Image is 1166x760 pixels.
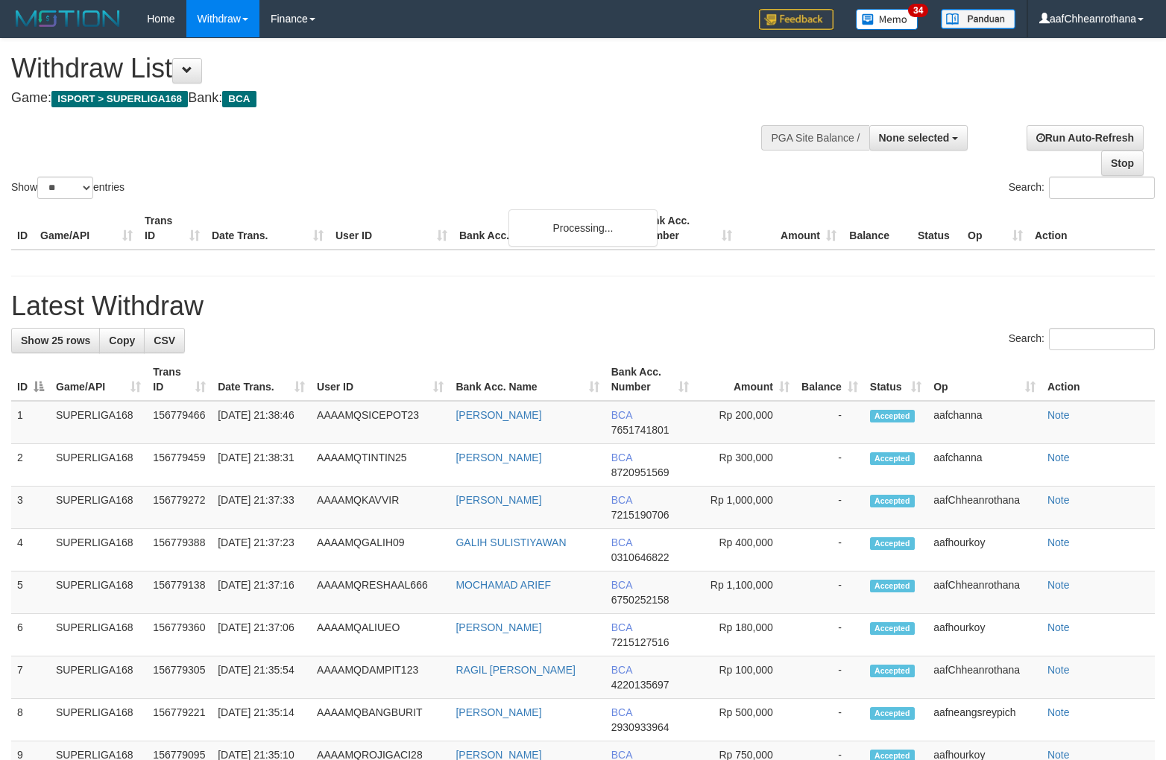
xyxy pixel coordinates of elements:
td: 156779305 [147,656,212,699]
span: Copy 4220135697 to clipboard [611,679,669,691]
td: aafChheanrothana [927,487,1041,529]
td: 6 [11,614,50,656]
td: AAAAMQALIUEO [311,614,450,656]
label: Show entries [11,177,125,199]
td: - [795,529,864,571]
th: Action [1041,358,1155,401]
th: Trans ID: activate to sort column ascending [147,358,212,401]
td: Rp 500,000 [695,699,795,741]
span: BCA [611,494,632,506]
a: Note [1047,536,1070,548]
th: Balance: activate to sort column ascending [795,358,864,401]
th: Status [912,207,962,250]
label: Search: [1009,328,1155,350]
a: Note [1047,664,1070,676]
th: Status: activate to sort column ascending [864,358,927,401]
td: 156779466 [147,401,212,444]
span: BCA [611,664,632,676]
th: Date Trans. [206,207,330,250]
h4: Game: Bank: [11,91,763,106]
td: SUPERLIGA168 [50,529,147,571]
img: Button%20Memo.svg [856,9,918,30]
th: ID [11,207,34,250]
a: [PERSON_NAME] [456,706,541,718]
td: [DATE] 21:37:16 [212,571,311,614]
span: Accepted [870,410,915,422]
span: Copy 7215190706 to clipboard [611,509,669,521]
th: Trans ID [139,207,206,250]
img: panduan.png [941,9,1015,29]
td: aafhourkoy [927,614,1041,656]
th: Bank Acc. Name [453,207,634,250]
td: aafChheanrothana [927,656,1041,699]
td: 2 [11,444,50,487]
span: Copy 8720951569 to clipboard [611,466,669,478]
td: - [795,487,864,529]
td: Rp 300,000 [695,444,795,487]
td: [DATE] 21:37:33 [212,487,311,529]
td: - [795,614,864,656]
a: Note [1047,706,1070,718]
td: aafhourkoy [927,529,1041,571]
td: SUPERLIGA168 [50,401,147,444]
td: [DATE] 21:37:06 [212,614,311,656]
td: [DATE] 21:35:54 [212,656,311,699]
span: BCA [611,409,632,421]
td: AAAAMQGALIH09 [311,529,450,571]
span: Accepted [870,537,915,550]
a: Show 25 rows [11,328,100,353]
span: Copy 6750252158 to clipboard [611,594,669,606]
span: None selected [879,132,950,144]
span: Accepted [870,707,915,720]
a: RAGIL [PERSON_NAME] [456,664,576,676]
td: SUPERLIGA168 [50,656,147,699]
td: aafChheanrothana [927,571,1041,614]
a: Note [1047,621,1070,633]
a: [PERSON_NAME] [456,409,541,421]
td: 1 [11,401,50,444]
a: Run Auto-Refresh [1027,125,1144,151]
td: Rp 100,000 [695,656,795,699]
td: 5 [11,571,50,614]
td: - [795,699,864,741]
span: Accepted [870,622,915,635]
h1: Withdraw List [11,54,763,83]
th: Amount [738,207,842,250]
img: MOTION_logo.png [11,7,125,30]
td: 156779221 [147,699,212,741]
td: 156779272 [147,487,212,529]
td: AAAAMQKAVVIR [311,487,450,529]
td: SUPERLIGA168 [50,614,147,656]
span: Copy 0310646822 to clipboard [611,551,669,563]
th: Balance [842,207,912,250]
span: ISPORT > SUPERLIGA168 [51,91,188,107]
td: aafneangsreypich [927,699,1041,741]
span: BCA [222,91,256,107]
td: 4 [11,529,50,571]
td: 156779360 [147,614,212,656]
th: User ID: activate to sort column ascending [311,358,450,401]
td: 3 [11,487,50,529]
span: BCA [611,452,632,463]
span: Show 25 rows [21,335,90,346]
span: BCA [611,579,632,591]
td: - [795,656,864,699]
td: AAAAMQRESHAAL666 [311,571,450,614]
td: - [795,571,864,614]
td: [DATE] 21:35:14 [212,699,311,741]
td: 156779138 [147,571,212,614]
td: aafchanna [927,401,1041,444]
th: User ID [330,207,453,250]
img: Feedback.jpg [759,9,833,30]
span: BCA [611,621,632,633]
th: Op [962,207,1029,250]
input: Search: [1049,328,1155,350]
input: Search: [1049,177,1155,199]
th: Bank Acc. Number: activate to sort column ascending [605,358,695,401]
div: PGA Site Balance / [761,125,869,151]
span: BCA [611,706,632,718]
a: GALIH SULISTIYAWAN [456,536,566,548]
td: [DATE] 21:38:46 [212,401,311,444]
a: Note [1047,452,1070,463]
th: Game/API [34,207,139,250]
